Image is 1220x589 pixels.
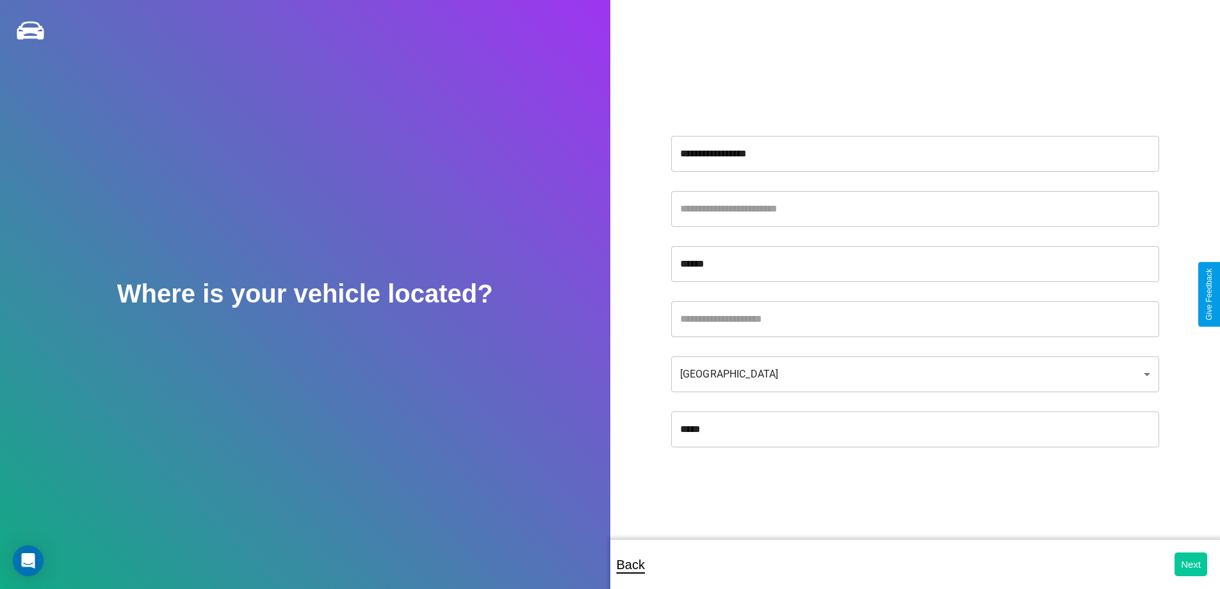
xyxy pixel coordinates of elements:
[1175,552,1207,576] button: Next
[1205,269,1214,320] div: Give Feedback
[671,356,1159,392] div: [GEOGRAPHIC_DATA]
[13,545,44,576] div: Open Intercom Messenger
[617,553,645,576] p: Back
[117,279,493,308] h2: Where is your vehicle located?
